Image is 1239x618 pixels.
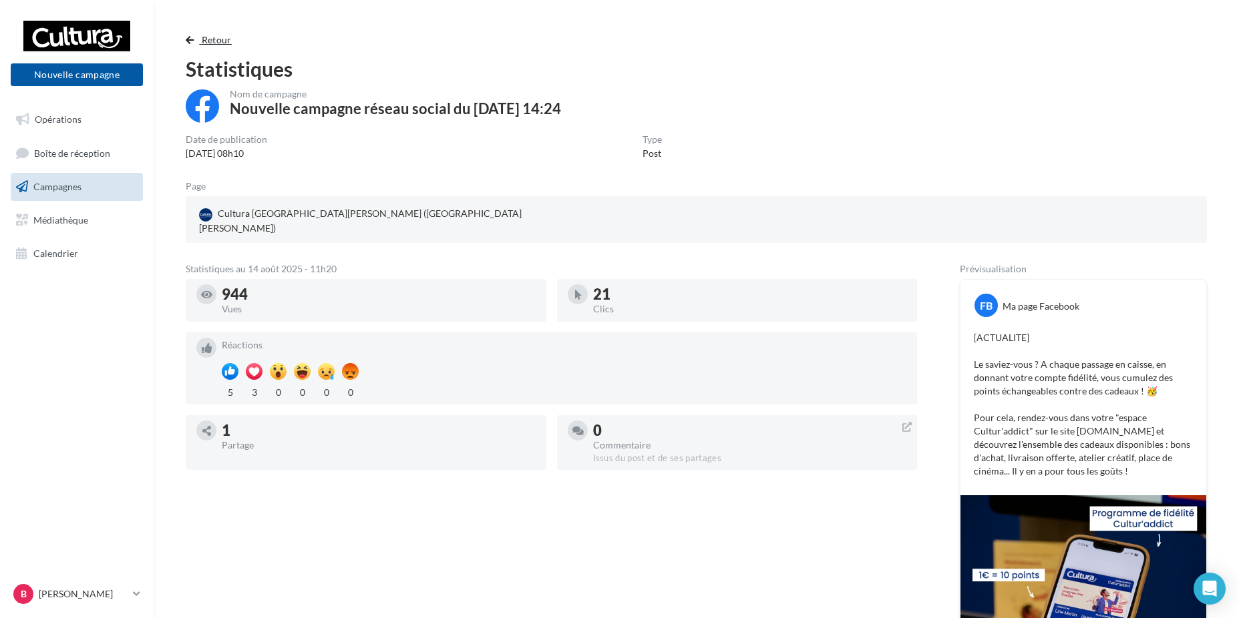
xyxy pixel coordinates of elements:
div: 0 [318,383,335,399]
div: Date de publication [186,135,267,144]
a: Médiathèque [8,206,146,234]
div: 21 [593,287,907,302]
span: Boîte de réception [34,147,110,158]
span: Calendrier [33,247,78,258]
div: Issus du post et de ses partages [593,452,907,465]
div: Prévisualisation [960,264,1207,274]
a: B [PERSON_NAME] [11,581,143,607]
button: Nouvelle campagne [11,63,143,86]
button: Retour [186,32,237,48]
a: Cultura [GEOGRAPHIC_DATA][PERSON_NAME] ([GEOGRAPHIC_DATA][PERSON_NAME]) [196,204,530,238]
a: Boîte de réception [8,139,146,168]
a: Campagnes [8,173,146,201]
div: FB [975,294,998,317]
div: Statistiques au 14 août 2025 - 11h20 [186,264,917,274]
div: Nom de campagne [230,89,561,99]
span: Campagnes [33,181,81,192]
div: 0 [270,383,287,399]
p: [PERSON_NAME] [39,587,128,601]
div: 3 [246,383,262,399]
div: Clics [593,304,907,314]
div: Open Intercom Messenger [1194,573,1226,605]
div: Page [186,182,216,191]
span: Opérations [35,113,81,125]
div: Post [643,147,662,160]
a: Opérations [8,105,146,133]
span: Retour [202,34,232,45]
div: 0 [342,383,359,399]
div: Réactions [222,340,906,350]
div: 0 [593,423,907,438]
div: Statistiques [186,59,1207,79]
span: Médiathèque [33,214,88,226]
p: [ACTUALITE] Le saviez-vous ? A chaque passage en caisse, en donnant votre compte fidélité, vous c... [974,331,1193,478]
div: 0 [294,383,311,399]
a: Calendrier [8,240,146,268]
span: B [21,587,27,601]
div: 1 [222,423,536,438]
div: Partage [222,440,536,450]
div: Type [643,135,662,144]
div: 944 [222,287,536,302]
div: 5 [222,383,238,399]
div: Ma page Facebook [1003,300,1079,313]
div: Nouvelle campagne réseau social du [DATE] 14:24 [230,101,561,116]
div: Commentaire [593,440,907,450]
div: [DATE] 08h10 [186,147,267,160]
div: Vues [222,304,536,314]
